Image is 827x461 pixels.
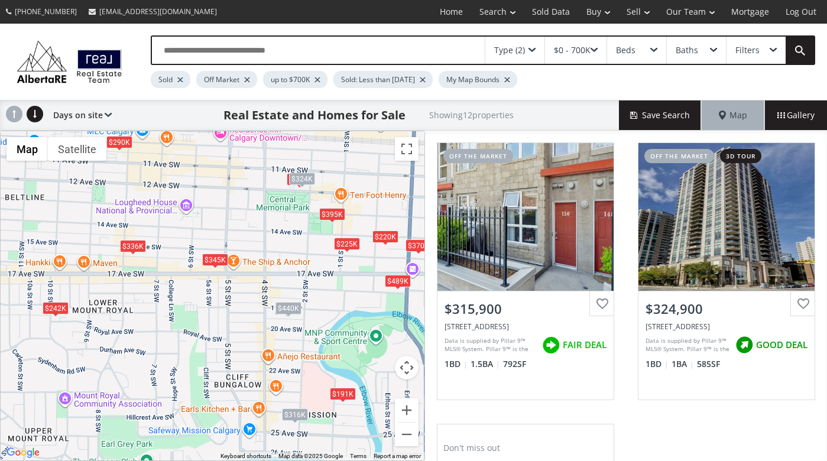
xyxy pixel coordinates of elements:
a: Open this area in Google Maps (opens a new window) [4,445,43,460]
span: Map data ©2025 Google [278,453,343,459]
button: Zoom out [395,423,419,446]
button: Keyboard shortcuts [220,452,271,460]
div: 315 24 Avenue SW #150, Calgary, AB T2S 3E7 [445,322,607,332]
div: $345K [202,253,228,265]
div: $275K [275,303,301,315]
span: 792 SF [503,358,526,370]
button: Show street map [7,137,48,161]
a: [EMAIL_ADDRESS][DOMAIN_NAME] [83,1,223,22]
div: Off Market [196,71,257,88]
a: off the market3d tour$324,900[STREET_ADDRESS]Data is supplied by Pillar 9™ MLS® System. Pillar 9™... [626,131,827,412]
button: Show satellite imagery [48,137,106,161]
img: Logo [12,38,127,86]
div: $290K [106,135,132,148]
div: $620K [286,173,312,186]
div: Gallery [764,100,827,130]
h1: Real Estate and Homes for Sale [223,107,406,124]
a: Terms [350,453,367,459]
div: $395K [319,208,345,220]
span: GOOD DEAL [756,339,807,351]
span: 1 BA [672,358,694,370]
div: $440K [275,302,301,314]
div: 1111 10 Street SW #2203, Calgary, AB T3B1V1 [646,322,807,332]
a: off the market$315,900[STREET_ADDRESS]Data is supplied by Pillar 9™ MLS® System. Pillar 9™ is the... [425,131,626,412]
div: Beds [616,46,635,54]
div: $0 - 700K [554,46,591,54]
span: 1.5 BA [471,358,500,370]
div: Days on site [47,100,112,130]
a: Report a map error [374,453,421,459]
div: $489K [384,274,410,287]
button: Map camera controls [395,356,419,379]
div: Sold: Less than [DATE] [333,71,433,88]
div: $336K [119,239,145,252]
span: [PHONE_NUMBER] [15,7,77,17]
div: $324,900 [646,300,807,318]
div: Type (2) [494,46,525,54]
div: $315,900 [445,300,607,318]
div: $220K [372,230,398,243]
span: FAIR DEAL [563,339,607,351]
img: rating icon [732,333,756,357]
div: up to $700K [263,71,327,88]
span: Map [719,109,747,121]
img: Google [4,445,43,460]
span: Gallery [777,109,815,121]
img: rating icon [539,333,563,357]
span: 585 SF [697,358,720,370]
h2: Showing 12 properties [429,111,514,119]
div: $225K [333,237,359,249]
button: Save Search [619,100,702,130]
button: Zoom in [395,398,419,422]
span: Don't miss out [443,442,500,453]
div: Sold [151,71,190,88]
span: [EMAIL_ADDRESS][DOMAIN_NAME] [99,7,217,17]
div: Baths [676,46,698,54]
button: Toggle fullscreen view [395,137,419,161]
span: 1 BD [646,358,669,370]
div: $316K [282,408,308,420]
div: Filters [735,46,760,54]
div: $370K [406,239,432,251]
div: Map [702,100,764,130]
div: $191K [329,388,355,400]
div: My Map Bounds [439,71,517,88]
div: Data is supplied by Pillar 9™ MLS® System. Pillar 9™ is the owner of the copyright in its MLS® Sy... [445,336,536,354]
div: Data is supplied by Pillar 9™ MLS® System. Pillar 9™ is the owner of the copyright in its MLS® Sy... [646,336,729,354]
span: 1 BD [445,358,468,370]
div: $324K [288,172,314,184]
div: $242K [42,301,68,314]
